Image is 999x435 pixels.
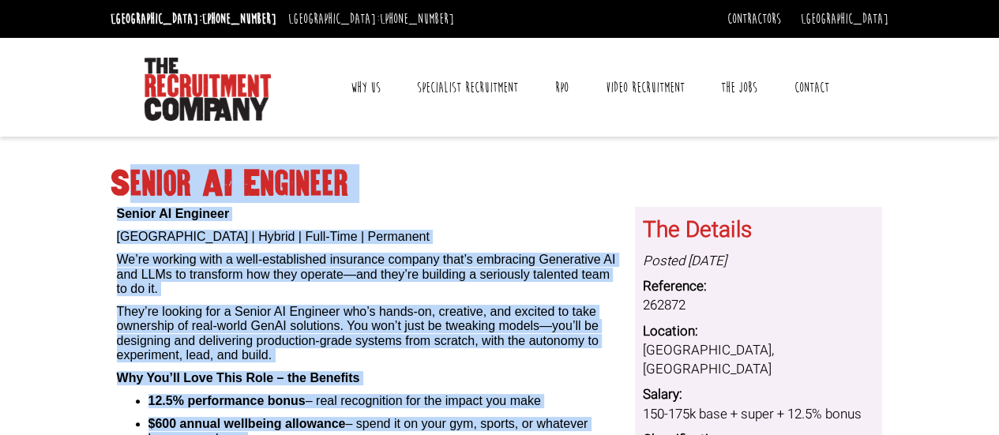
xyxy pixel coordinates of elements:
[117,207,230,220] b: Senior AI Engineer
[117,253,624,296] p: We’re working with a well-established insurance company that’s embracing Generative AI and LLMs t...
[643,296,876,315] dd: 262872
[405,68,530,107] a: Specialist Recruitment
[543,68,580,107] a: RPO
[117,305,624,363] p: They’re looking for a Senior AI Engineer who’s hands-on, creative, and excited to take ownership ...
[801,10,888,28] a: [GEOGRAPHIC_DATA]
[643,385,876,404] dt: Salary:
[643,251,727,271] i: Posted [DATE]
[380,10,454,28] a: [PHONE_NUMBER]
[783,68,841,107] a: Contact
[117,371,360,384] b: Why You’ll Love This Role – the Benefits
[727,10,781,28] a: Contractors
[709,68,769,107] a: The Jobs
[148,394,306,407] b: 12.5% performance bonus
[643,322,876,341] dt: Location:
[107,6,280,32] li: [GEOGRAPHIC_DATA]:
[643,341,876,380] dd: [GEOGRAPHIC_DATA], [GEOGRAPHIC_DATA]
[643,277,876,296] dt: Reference:
[111,170,888,198] h1: Senior AI Engineer
[202,10,276,28] a: [PHONE_NUMBER]
[284,6,458,32] li: [GEOGRAPHIC_DATA]:
[148,417,346,430] b: $600 annual wellbeing allowance
[339,68,392,107] a: Why Us
[643,219,876,243] h3: The Details
[593,68,696,107] a: Video Recruitment
[117,230,624,244] p: [GEOGRAPHIC_DATA] | Hybrid | Full-Time | Permanent
[145,58,271,121] img: The Recruitment Company
[148,394,624,408] li: – real recognition for the impact you make
[643,405,876,424] dd: 150-175k base + super + 12.5% bonus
